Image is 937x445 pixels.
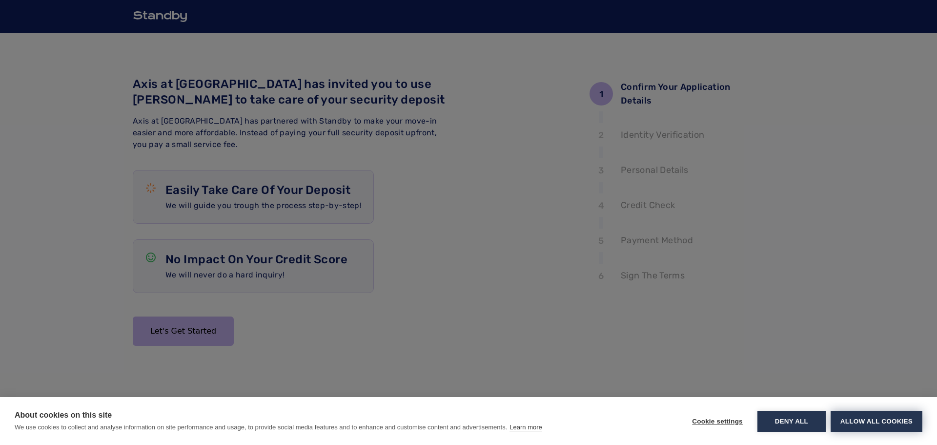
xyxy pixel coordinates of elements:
button: Allow all cookies [831,411,922,432]
button: Deny all [757,411,826,432]
a: Learn more [509,424,542,431]
p: We use cookies to collect and analyse information on site performance and usage, to provide socia... [15,424,507,431]
button: Cookie settings [682,411,753,432]
strong: About cookies on this site [15,411,112,419]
